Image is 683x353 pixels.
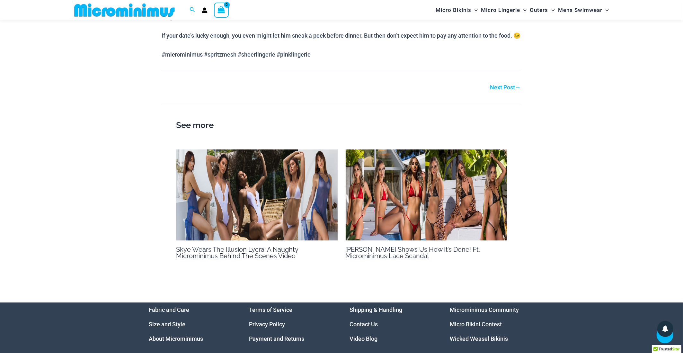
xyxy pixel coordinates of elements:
[350,303,434,346] aside: Footer Widget 3
[450,306,519,313] a: Microminimus Community
[350,321,378,328] a: Contact Us
[72,3,177,17] img: MM SHOP LOGO FLAT
[190,6,195,14] a: Search icon link
[450,321,502,328] a: Micro Bikini Contest
[149,303,233,346] nav: Menu
[149,335,203,342] a: About Microminimus
[450,303,535,346] nav: Menu
[602,2,609,18] span: Menu Toggle
[530,2,548,18] span: Outers
[176,149,338,240] img: SKYE 2000 x 700 Thumbnail
[162,32,520,39] span: If your date’s lucky enough, you even might let him sneak a peek before dinner. But then don’t ex...
[176,246,298,260] a: Skye Wears The Illusion Lycra: A Naughty Microminimus Behind The Scenes Video
[346,246,480,260] a: [PERSON_NAME] Shows Us How It’s Done! Ft. Microminimus Lace Scandal
[350,306,402,313] a: Shipping & Handling
[558,2,602,18] span: Mens Swimwear
[433,1,611,19] nav: Site Navigation
[556,2,610,18] a: Mens SwimwearMenu ToggleMenu Toggle
[479,2,528,18] a: Micro LingerieMenu ToggleMenu Toggle
[515,84,521,91] span: →
[149,303,233,346] aside: Footer Widget 1
[350,303,434,346] nav: Menu
[249,321,285,328] a: Privacy Policy
[249,335,305,342] a: Payment and Returns
[520,2,527,18] span: Menu Toggle
[149,321,185,328] a: Size and Style
[346,149,507,240] img: TAYLA 2000 x 700 Thumbnail
[176,119,507,132] h2: See more
[450,335,508,342] a: Wicked Weasel Bikinis
[450,303,535,346] aside: Footer Widget 4
[249,306,293,313] a: Terms of Service
[249,303,334,346] aside: Footer Widget 2
[214,3,229,17] a: View Shopping Cart, empty
[350,335,377,342] a: Video Blog
[202,7,208,13] a: Account icon link
[434,2,479,18] a: Micro BikinisMenu ToggleMenu Toggle
[162,50,521,59] p: #microminimus #spritzmesh #sheerlingerie #pinklingerie
[490,85,521,90] a: Next Post→
[249,303,334,346] nav: Menu
[149,306,189,313] a: Fabric and Care
[436,2,471,18] span: Micro Bikinis
[548,2,555,18] span: Menu Toggle
[528,2,556,18] a: OutersMenu ToggleMenu Toggle
[162,71,521,92] nav: Post navigation
[471,2,478,18] span: Menu Toggle
[481,2,520,18] span: Micro Lingerie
